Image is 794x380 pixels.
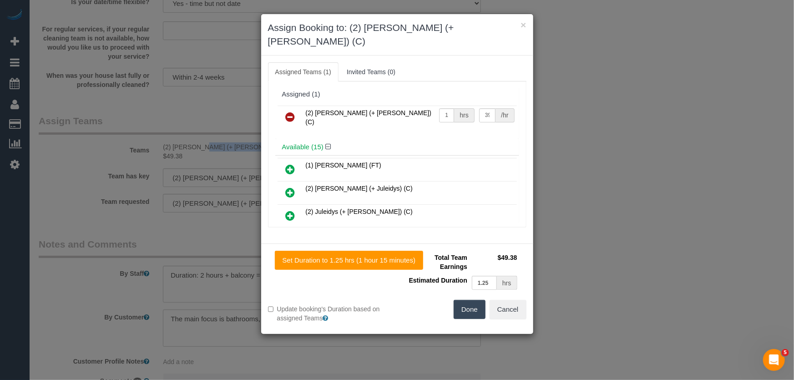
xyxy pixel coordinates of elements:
[282,143,512,151] h4: Available (15)
[306,109,432,126] span: (2) [PERSON_NAME] (+ [PERSON_NAME]) (C)
[404,251,470,274] td: Total Team Earnings
[782,349,789,356] span: 5
[275,251,424,270] button: Set Duration to 1.25 hrs (1 hour 15 minutes)
[282,91,512,98] div: Assigned (1)
[497,276,517,290] div: hrs
[306,185,413,192] span: (2) [PERSON_NAME] (+ Juleidys) (C)
[409,277,467,284] span: Estimated Duration
[470,251,520,274] td: $49.38
[268,306,274,312] input: Update booking's Duration based on assigned Teams
[268,21,526,48] h3: Assign Booking to: (2) [PERSON_NAME] (+ [PERSON_NAME]) (C)
[268,304,390,323] label: Update booking's Duration based on assigned Teams
[521,20,526,30] button: ×
[454,108,474,122] div: hrs
[454,300,486,319] button: Done
[268,62,339,81] a: Assigned Teams (1)
[306,208,413,215] span: (2) Juleidys (+ [PERSON_NAME]) (C)
[490,300,526,319] button: Cancel
[306,162,381,169] span: (1) [PERSON_NAME] (FT)
[496,108,514,122] div: /hr
[763,349,785,371] iframe: Intercom live chat
[339,62,403,81] a: Invited Teams (0)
